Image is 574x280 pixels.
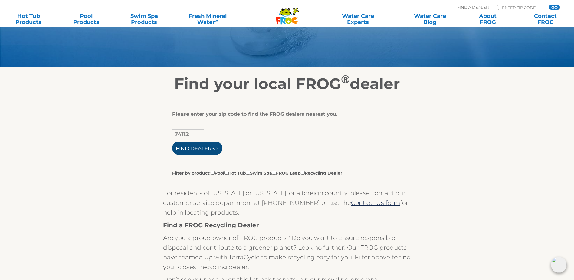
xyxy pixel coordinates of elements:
[351,199,400,206] a: Contact Us form
[64,13,109,25] a: PoolProducts
[215,18,218,23] sup: ∞
[551,257,567,273] img: openIcon
[341,72,350,86] sup: ®
[501,5,542,10] input: Zip Code Form
[172,111,398,117] div: Please enter your zip code to find the FROG dealers nearest you.
[272,171,276,175] input: Filter by product:PoolHot TubSwim SpaFROG LeapRecycling Dealer
[523,13,568,25] a: ContactFROG
[322,13,395,25] a: Water CareExperts
[407,13,452,25] a: Water CareBlog
[122,13,167,25] a: Swim SpaProducts
[6,13,51,25] a: Hot TubProducts
[301,171,305,175] input: Filter by product:PoolHot TubSwim SpaFROG LeapRecycling Dealer
[172,142,222,155] input: Find Dealers >
[549,5,560,10] input: GO
[163,188,411,217] p: For residents of [US_STATE] or [US_STATE], or a foreign country, please contact our customer serv...
[163,233,411,272] p: Are you a proud owner of FROG products? Do you want to ensure responsible disposal and contribute...
[179,13,236,25] a: Fresh MineralWater∞
[224,171,228,175] input: Filter by product:PoolHot TubSwim SpaFROG LeapRecycling Dealer
[101,75,473,93] h2: Find your local FROG dealer
[211,171,215,175] input: Filter by product:PoolHot TubSwim SpaFROG LeapRecycling Dealer
[465,13,510,25] a: AboutFROG
[163,222,259,229] strong: Find a FROG Recycling Dealer
[246,171,250,175] input: Filter by product:PoolHot TubSwim SpaFROG LeapRecycling Dealer
[457,5,489,10] p: Find A Dealer
[172,169,342,176] label: Filter by product: Pool Hot Tub Swim Spa FROG Leap Recycling Dealer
